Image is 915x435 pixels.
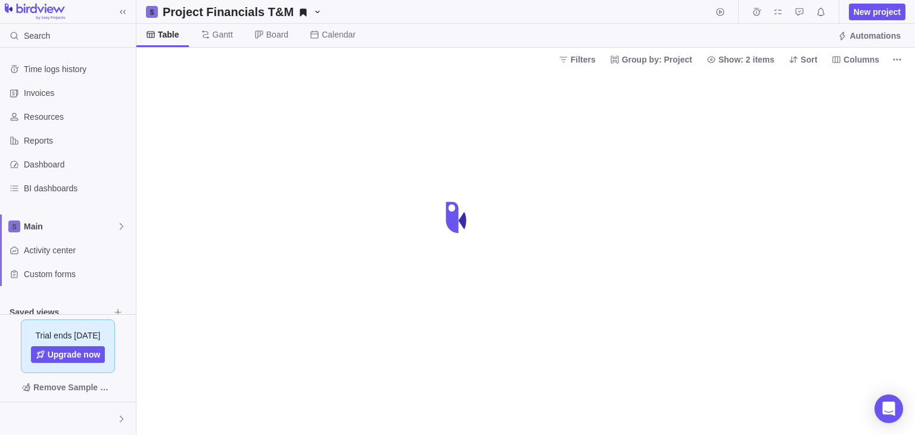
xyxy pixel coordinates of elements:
[748,4,765,20] span: Time logs
[844,54,879,66] span: Columns
[158,29,179,41] span: Table
[158,4,327,20] span: Project Financials T&M
[33,380,114,394] span: Remove Sample Data
[48,349,101,361] span: Upgrade now
[784,51,822,68] span: Sort
[791,4,808,20] span: Approval requests
[24,111,131,123] span: Resources
[24,244,131,256] span: Activity center
[24,182,131,194] span: BI dashboards
[622,54,692,66] span: Group by: Project
[712,4,729,20] span: Start timer
[24,63,131,75] span: Time logs history
[770,4,786,20] span: My assignments
[5,4,65,20] img: logo
[36,330,101,341] span: Trial ends [DATE]
[849,4,905,20] span: New project
[163,4,294,20] h2: Project Financials T&M
[770,9,786,18] a: My assignments
[854,6,901,18] span: New project
[702,51,779,68] span: Show: 2 items
[813,9,829,18] a: Notifications
[434,194,481,241] div: loading
[849,30,901,42] span: Automations
[24,268,131,280] span: Custom forms
[213,29,233,41] span: Gantt
[874,394,903,423] div: Open Intercom Messenger
[10,378,126,397] span: Remove Sample Data
[31,346,105,363] a: Upgrade now
[813,4,829,20] span: Notifications
[889,51,905,68] span: More actions
[554,51,600,68] span: Filters
[748,9,765,18] a: Time logs
[605,51,697,68] span: Group by: Project
[718,54,774,66] span: Show: 2 items
[24,220,117,232] span: Main
[266,29,288,41] span: Board
[10,306,110,318] span: Saved views
[791,9,808,18] a: Approval requests
[24,30,50,42] span: Search
[7,412,21,426] div: Rabia
[24,87,131,99] span: Invoices
[827,51,884,68] span: Columns
[833,27,905,44] span: Automations
[801,54,817,66] span: Sort
[322,29,356,41] span: Calendar
[24,159,131,170] span: Dashboard
[24,135,131,147] span: Reports
[110,304,126,321] span: Browse views
[571,54,596,66] span: Filters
